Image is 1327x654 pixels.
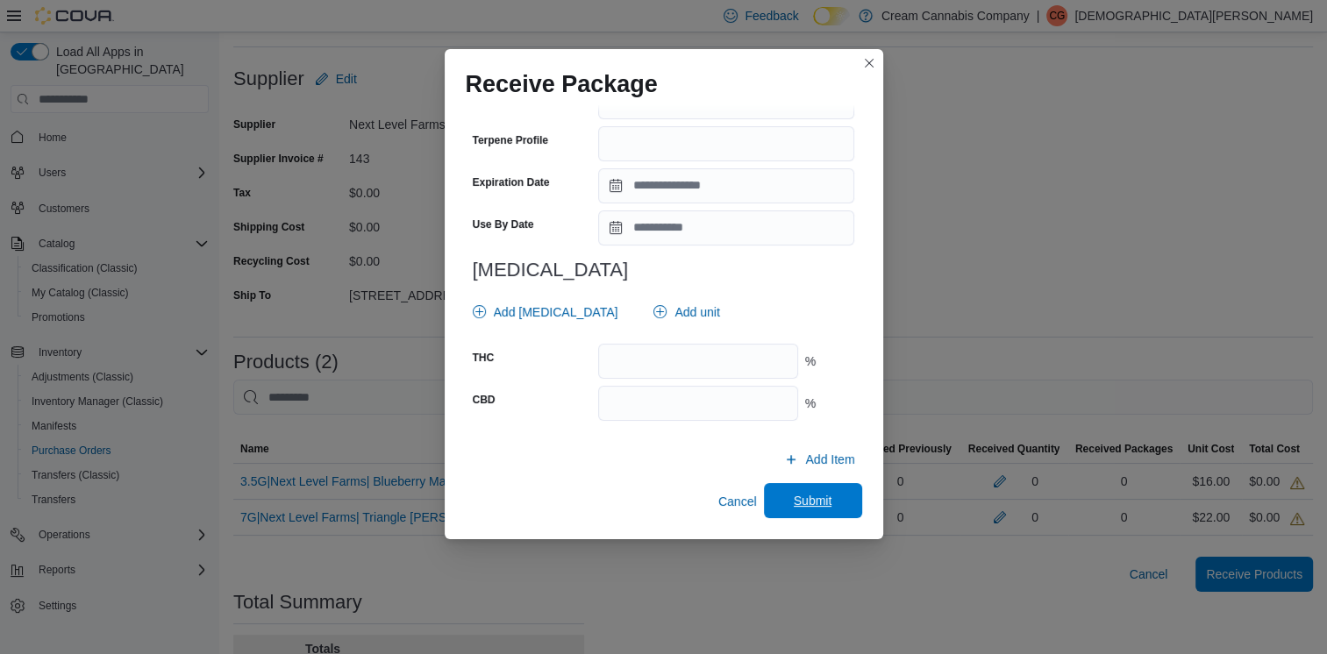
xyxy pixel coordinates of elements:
h3: [MEDICAL_DATA] [473,259,855,281]
label: Use By Date [473,217,534,231]
div: % [805,395,855,412]
label: Expiration Date [473,175,550,189]
span: Add Item [805,451,854,468]
button: Submit [764,483,862,518]
button: Add [MEDICAL_DATA] [466,295,625,330]
div: % [805,352,855,370]
button: Add unit [646,295,726,330]
input: Press the down key to open a popover containing a calendar. [598,210,854,245]
input: Press the down key to open a popover containing a calendar. [598,168,854,203]
span: Cancel [718,493,757,510]
label: CBD [473,393,496,407]
button: Add Item [777,442,861,477]
button: Closes this modal window [859,53,880,74]
span: Submit [794,492,832,509]
span: Add unit [674,303,719,321]
span: Add [MEDICAL_DATA] [494,303,618,321]
button: Cancel [711,484,764,519]
h1: Receive Package [466,70,658,98]
label: Terpene Profile [473,133,548,147]
label: THC [473,351,495,365]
